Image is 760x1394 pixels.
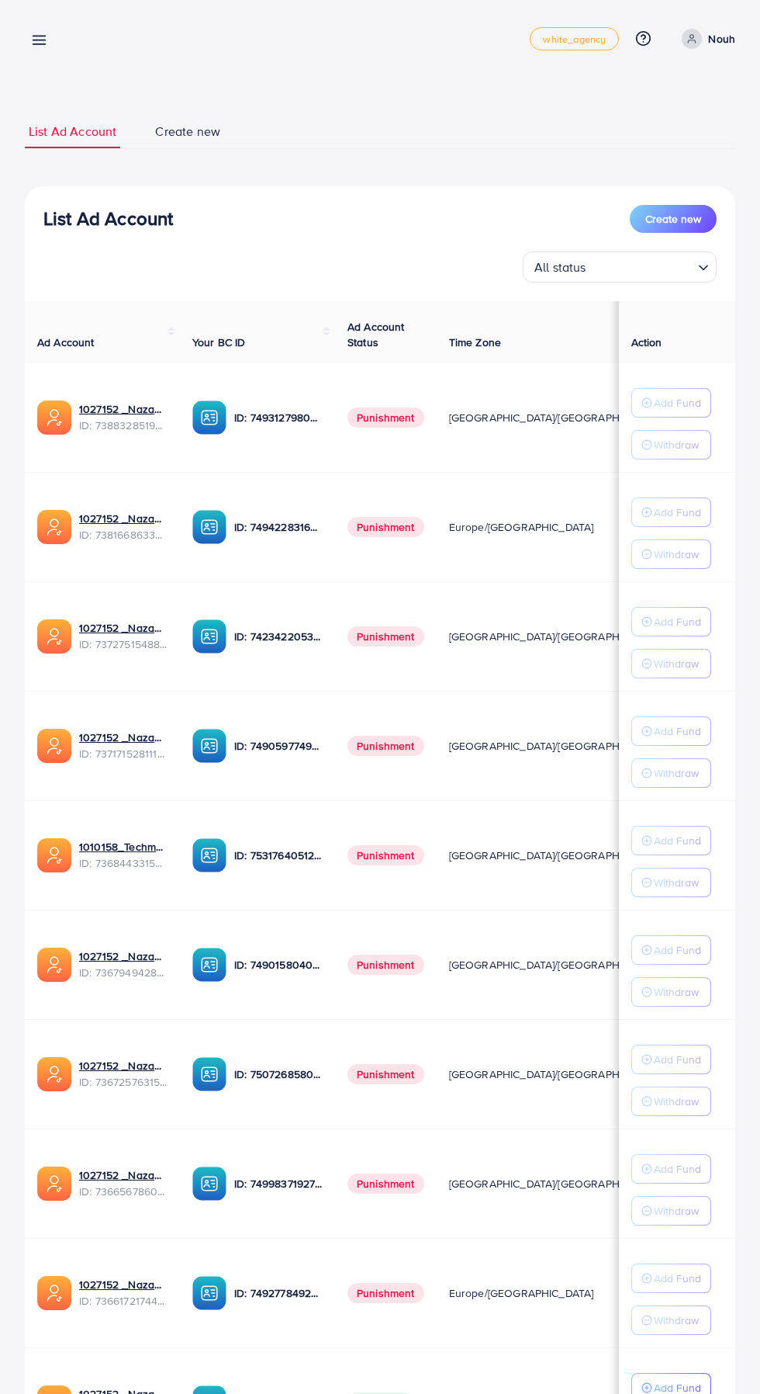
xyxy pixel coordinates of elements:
[631,539,711,569] button: Withdraw
[645,211,701,227] span: Create new
[192,1167,226,1201] img: ic-ba-acc.ded83a64.svg
[694,1324,748,1382] iframe: Chat
[37,729,71,763] img: ic-ads-acc.e4c84228.svg
[631,1306,711,1335] button: Withdraw
[654,1092,699,1111] p: Withdraw
[79,1277,168,1309] div: <span class='underline'>1027152 _Nazaagency_018</span></br>7366172174454882305
[654,873,699,892] p: Withdraw
[347,1064,424,1084] span: Punishment
[347,845,424,865] span: Punishment
[37,335,95,350] span: Ad Account
[675,29,735,49] a: Nouh
[631,1087,711,1116] button: Withdraw
[631,758,711,788] button: Withdraw
[449,1176,665,1191] span: [GEOGRAPHIC_DATA]/[GEOGRAPHIC_DATA]
[79,620,168,636] a: 1027152 _Nazaagency_007
[79,418,168,433] span: ID: 7388328519014645761
[37,619,71,654] img: ic-ads-acc.e4c84228.svg
[192,401,226,435] img: ic-ba-acc.ded83a64.svg
[79,1058,168,1073] a: 1027152 _Nazaagency_016
[37,1167,71,1201] img: ic-ads-acc.e4c84228.svg
[79,1167,168,1183] a: 1027152 _Nazaagency_0051
[79,1293,168,1309] span: ID: 7366172174454882305
[79,855,168,871] span: ID: 7368443315504726017
[234,1065,323,1084] p: ID: 7507268580682137618
[79,1058,168,1090] div: <span class='underline'>1027152 _Nazaagency_016</span></br>7367257631523782657
[234,408,323,427] p: ID: 7493127980932333584
[347,319,405,350] span: Ad Account Status
[530,27,619,50] a: white_agency
[591,253,692,279] input: Search for option
[79,401,168,433] div: <span class='underline'>1027152 _Nazaagency_019</span></br>7388328519014645761
[654,654,699,673] p: Withdraw
[79,1277,168,1292] a: 1027152 _Nazaagency_018
[79,948,168,980] div: <span class='underline'>1027152 _Nazaagency_003</span></br>7367949428067450896
[708,29,735,48] p: Nouh
[654,1202,699,1220] p: Withdraw
[347,1283,424,1303] span: Punishment
[79,511,168,543] div: <span class='underline'>1027152 _Nazaagency_023</span></br>7381668633665093648
[37,510,71,544] img: ic-ads-acc.e4c84228.svg
[543,34,606,44] span: white_agency
[192,729,226,763] img: ic-ba-acc.ded83a64.svg
[79,1074,168,1090] span: ID: 7367257631523782657
[192,838,226,872] img: ic-ba-acc.ded83a64.svg
[347,626,424,647] span: Punishment
[155,123,220,140] span: Create new
[234,627,323,646] p: ID: 7423422053648285697
[37,948,71,982] img: ic-ads-acc.e4c84228.svg
[234,737,323,755] p: ID: 7490597749134508040
[631,1045,711,1074] button: Add Fund
[654,722,701,740] p: Add Fund
[347,517,424,537] span: Punishment
[631,977,711,1007] button: Withdraw
[79,527,168,543] span: ID: 7381668633665093648
[631,388,711,418] button: Add Fund
[654,435,699,454] p: Withdraw
[654,1269,701,1288] p: Add Fund
[79,948,168,964] a: 1027152 _Nazaagency_003
[449,957,665,973] span: [GEOGRAPHIC_DATA]/[GEOGRAPHIC_DATA]
[654,764,699,782] p: Withdraw
[631,1196,711,1226] button: Withdraw
[449,848,665,863] span: [GEOGRAPHIC_DATA]/[GEOGRAPHIC_DATA]
[79,511,168,526] a: 1027152 _Nazaagency_023
[631,335,662,350] span: Action
[631,649,711,678] button: Withdraw
[654,503,701,522] p: Add Fund
[37,401,71,435] img: ic-ads-acc.e4c84228.svg
[449,410,665,425] span: [GEOGRAPHIC_DATA]/[GEOGRAPHIC_DATA]
[449,519,594,535] span: Europe/[GEOGRAPHIC_DATA]
[29,123,116,140] span: List Ad Account
[631,498,711,527] button: Add Fund
[192,948,226,982] img: ic-ba-acc.ded83a64.svg
[449,335,501,350] span: Time Zone
[79,730,168,761] div: <span class='underline'>1027152 _Nazaagency_04</span></br>7371715281112170513
[347,1174,424,1194] span: Punishment
[449,1285,594,1301] span: Europe/[GEOGRAPHIC_DATA]
[37,838,71,872] img: ic-ads-acc.e4c84228.svg
[631,868,711,897] button: Withdraw
[43,207,173,230] h3: List Ad Account
[631,826,711,855] button: Add Fund
[631,716,711,746] button: Add Fund
[79,636,168,652] span: ID: 7372751548805726224
[654,831,701,850] p: Add Fund
[630,205,717,233] button: Create new
[79,965,168,980] span: ID: 7367949428067450896
[631,430,711,459] button: Withdraw
[79,1184,168,1199] span: ID: 7366567860828749825
[79,839,168,871] div: <span class='underline'>1010158_Techmanistan pk acc_1715599413927</span></br>7368443315504726017
[234,846,323,865] p: ID: 7531764051207716871
[79,730,168,745] a: 1027152 _Nazaagency_04
[531,256,589,279] span: All status
[631,935,711,965] button: Add Fund
[192,1276,226,1310] img: ic-ba-acc.ded83a64.svg
[234,518,323,536] p: ID: 7494228316518858759
[79,620,168,652] div: <span class='underline'>1027152 _Nazaagency_007</span></br>7372751548805726224
[192,335,246,350] span: Your BC ID
[654,1160,701,1178] p: Add Fund
[449,738,665,754] span: [GEOGRAPHIC_DATA]/[GEOGRAPHIC_DATA]
[654,941,701,959] p: Add Fund
[37,1276,71,1310] img: ic-ads-acc.e4c84228.svg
